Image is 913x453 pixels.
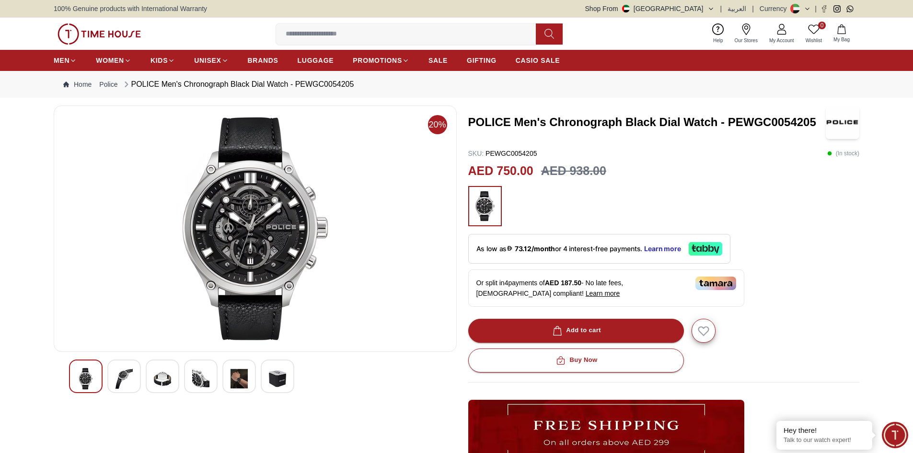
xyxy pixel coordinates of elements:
[150,56,168,65] span: KIDS
[54,71,859,98] nav: Breadcrumb
[122,79,354,90] div: POLICE Men's Chronograph Black Dial Watch - PEWGC0054205
[729,22,763,46] a: Our Stores
[353,52,409,69] a: PROMOTIONS
[468,149,537,158] p: PEWGC0054205
[428,56,448,65] span: SALE
[468,115,826,130] h3: POLICE Men's Chronograph Black Dial Watch - PEWGC0054205
[269,368,286,390] img: POLICE Men's Chronograph Black Dial Watch - PEWGC0054205
[516,56,560,65] span: CASIO SALE
[516,52,560,69] a: CASIO SALE
[468,269,744,307] div: Or split in 4 payments of - No late fees, [DEMOGRAPHIC_DATA] compliant!
[194,52,228,69] a: UNISEX
[150,52,175,69] a: KIDS
[545,279,581,287] span: AED 187.50
[77,368,94,390] img: POLICE Men's Chronograph Black Dial Watch - PEWGC0054205
[826,105,859,139] img: POLICE Men's Chronograph Black Dial Watch - PEWGC0054205
[622,5,630,12] img: United Arab Emirates
[468,348,684,372] button: Buy Now
[62,114,449,344] img: POLICE Men's Chronograph Black Dial Watch - PEWGC0054205
[473,191,497,221] img: ...
[821,5,828,12] a: Facebook
[846,5,854,12] a: Whatsapp
[58,23,141,45] img: ...
[468,162,533,180] h2: AED 750.00
[709,37,727,44] span: Help
[194,56,221,65] span: UNISEX
[467,56,497,65] span: GIFTING
[428,52,448,69] a: SALE
[784,426,865,435] div: Hey there!
[99,80,117,89] a: Police
[154,368,171,390] img: POLICE Men's Chronograph Black Dial Watch - PEWGC0054205
[467,52,497,69] a: GIFTING
[192,368,209,390] img: POLICE Men's Chronograph Black Dial Watch - PEWGC0054205
[760,4,791,13] div: Currency
[586,290,620,297] span: Learn more
[752,4,754,13] span: |
[116,368,133,390] img: POLICE Men's Chronograph Black Dial Watch - PEWGC0054205
[802,37,826,44] span: Wishlist
[468,319,684,343] button: Add to cart
[248,56,278,65] span: BRANDS
[96,52,131,69] a: WOMEN
[882,422,908,448] div: Chat Widget
[784,436,865,444] p: Talk to our watch expert!
[353,56,402,65] span: PROMOTIONS
[728,4,746,13] button: العربية
[248,52,278,69] a: BRANDS
[800,22,828,46] a: 0Wishlist
[815,4,817,13] span: |
[551,325,601,336] div: Add to cart
[828,23,855,45] button: My Bag
[231,368,248,390] img: POLICE Men's Chronograph Black Dial Watch - PEWGC0054205
[54,4,207,13] span: 100% Genuine products with International Warranty
[833,5,841,12] a: Instagram
[818,22,826,29] span: 0
[720,4,722,13] span: |
[830,36,854,43] span: My Bag
[707,22,729,46] a: Help
[298,52,334,69] a: LUGGAGE
[765,37,798,44] span: My Account
[731,37,762,44] span: Our Stores
[827,149,859,158] p: ( In stock )
[585,4,715,13] button: Shop From[GEOGRAPHIC_DATA]
[54,56,69,65] span: MEN
[96,56,124,65] span: WOMEN
[428,115,447,134] span: 20%
[298,56,334,65] span: LUGGAGE
[54,52,77,69] a: MEN
[554,355,597,366] div: Buy Now
[541,162,606,180] h3: AED 938.00
[468,150,484,157] span: SKU :
[695,277,736,290] img: Tamara
[63,80,92,89] a: Home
